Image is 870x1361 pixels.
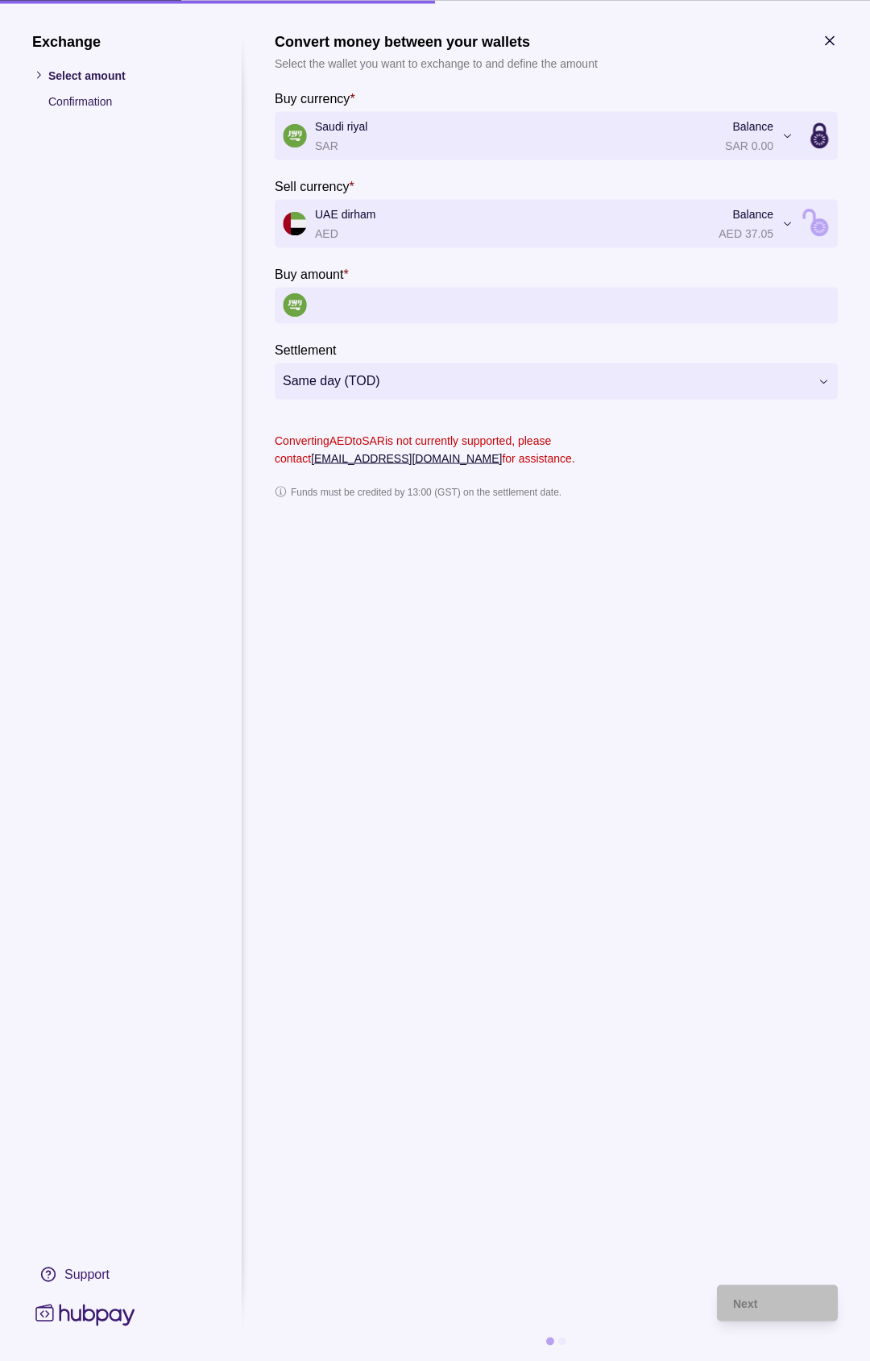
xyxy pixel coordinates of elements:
[64,1265,110,1283] div: Support
[275,176,354,195] label: Sell currency
[311,451,502,464] a: [EMAIL_ADDRESS][DOMAIN_NAME]
[733,1297,757,1310] span: Next
[275,54,598,72] p: Select the wallet you want to exchange to and define the amount
[32,1257,209,1291] a: Support
[32,32,209,50] h1: Exchange
[717,1284,838,1321] button: Next
[283,293,307,317] img: sa
[275,32,598,50] h1: Convert money between your wallets
[275,91,350,105] p: Buy currency
[48,92,209,110] p: Confirmation
[275,339,336,359] label: Settlement
[275,267,343,280] p: Buy amount
[275,179,349,193] p: Sell currency
[48,66,209,84] p: Select amount
[275,263,349,283] label: Buy amount
[315,287,830,323] input: amount
[275,88,355,107] label: Buy currency
[291,483,561,500] p: Funds must be credited by 13:00 (GST) on the settlement date.
[275,342,336,356] p: Settlement
[275,434,575,464] p: Converting AED to SAR is not currently supported, please contact for assistance.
